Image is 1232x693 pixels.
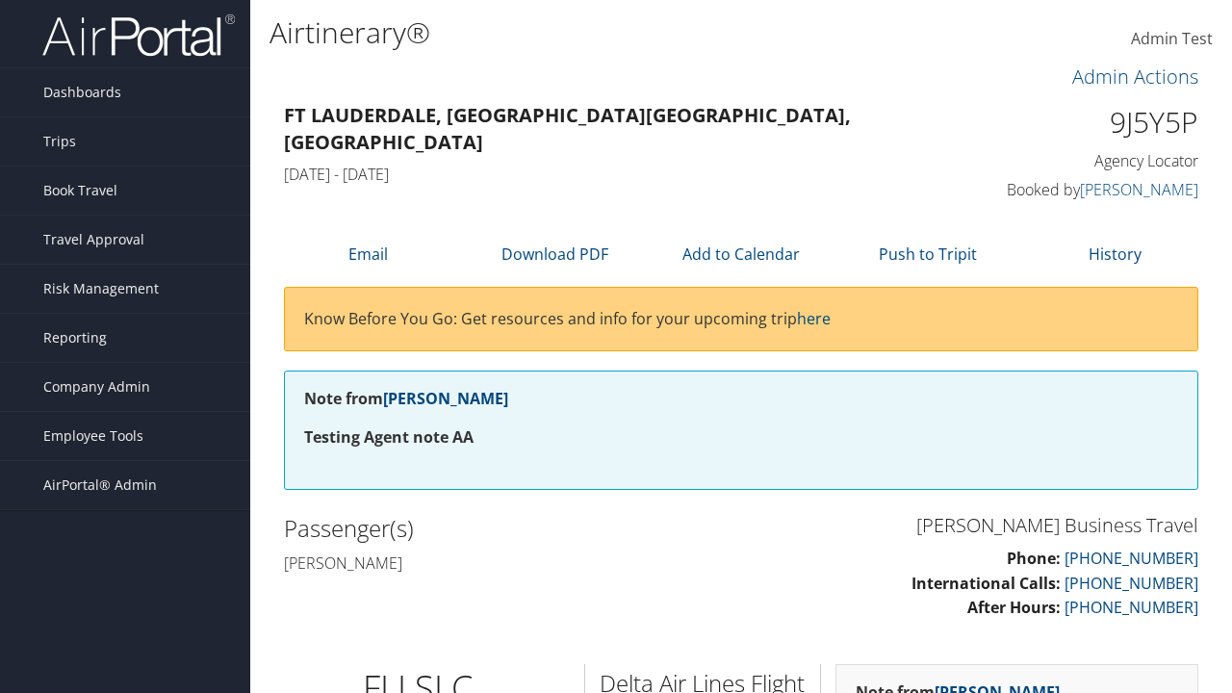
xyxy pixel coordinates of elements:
[43,461,157,509] span: AirPortal® Admin
[911,573,1061,594] strong: International Calls:
[43,314,107,362] span: Reporting
[1065,573,1198,594] a: [PHONE_NUMBER]
[43,216,144,264] span: Travel Approval
[304,426,474,448] strong: Testing Agent note AA
[1080,179,1198,200] a: [PERSON_NAME]
[879,244,977,265] a: Push to Tripit
[1131,10,1213,69] a: Admin Test
[42,13,235,58] img: airportal-logo.png
[501,244,608,265] a: Download PDF
[797,308,831,329] a: here
[383,388,508,409] a: [PERSON_NAME]
[1065,548,1198,569] a: [PHONE_NUMBER]
[43,363,150,411] span: Company Admin
[1089,244,1142,265] a: History
[43,117,76,166] span: Trips
[991,102,1198,142] h1: 9J5Y5P
[284,512,727,545] h2: Passenger(s)
[284,164,962,185] h4: [DATE] - [DATE]
[269,13,898,53] h1: Airtinerary®
[756,512,1198,539] h3: [PERSON_NAME] Business Travel
[43,265,159,313] span: Risk Management
[43,412,143,460] span: Employee Tools
[284,552,727,574] h4: [PERSON_NAME]
[682,244,800,265] a: Add to Calendar
[43,167,117,215] span: Book Travel
[348,244,388,265] a: Email
[284,102,851,155] strong: Ft Lauderdale, [GEOGRAPHIC_DATA] [GEOGRAPHIC_DATA], [GEOGRAPHIC_DATA]
[991,150,1198,171] h4: Agency Locator
[1131,28,1213,49] span: Admin Test
[304,388,508,409] strong: Note from
[43,68,121,116] span: Dashboards
[1065,597,1198,618] a: [PHONE_NUMBER]
[991,179,1198,200] h4: Booked by
[1072,64,1198,90] a: Admin Actions
[1007,548,1061,569] strong: Phone:
[967,597,1061,618] strong: After Hours:
[304,307,1178,332] p: Know Before You Go: Get resources and info for your upcoming trip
